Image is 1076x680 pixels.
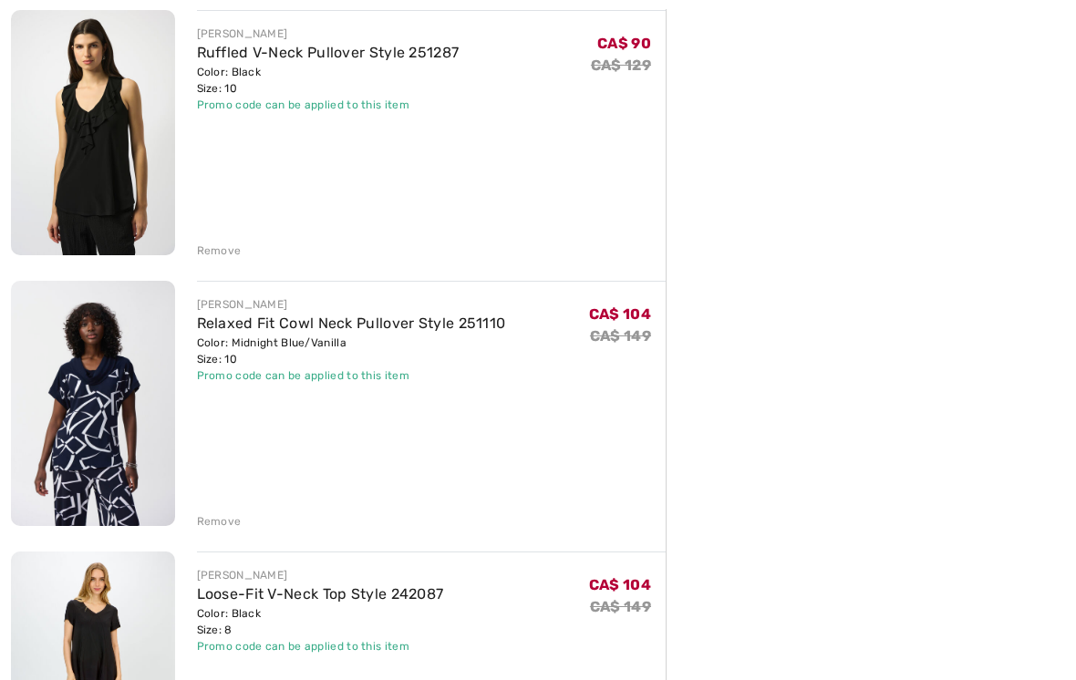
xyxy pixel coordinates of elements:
[197,26,460,43] div: [PERSON_NAME]
[590,328,651,345] s: CA$ 149
[591,57,651,75] s: CA$ 129
[197,335,506,368] div: Color: Midnight Blue/Vanilla Size: 10
[197,65,460,98] div: Color: Black Size: 10
[11,282,175,527] img: Relaxed Fit Cowl Neck Pullover Style 251110
[197,315,506,333] a: Relaxed Fit Cowl Neck Pullover Style 251110
[197,568,444,584] div: [PERSON_NAME]
[590,599,651,616] s: CA$ 149
[197,243,242,260] div: Remove
[589,577,651,594] span: CA$ 104
[197,514,242,531] div: Remove
[589,306,651,324] span: CA$ 104
[597,36,651,53] span: CA$ 90
[197,639,444,655] div: Promo code can be applied to this item
[197,297,506,314] div: [PERSON_NAME]
[197,98,460,114] div: Promo code can be applied to this item
[197,45,460,62] a: Ruffled V-Neck Pullover Style 251287
[197,606,444,639] div: Color: Black Size: 8
[197,368,506,385] div: Promo code can be applied to this item
[11,11,175,256] img: Ruffled V-Neck Pullover Style 251287
[197,586,444,603] a: Loose-Fit V-Neck Top Style 242087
